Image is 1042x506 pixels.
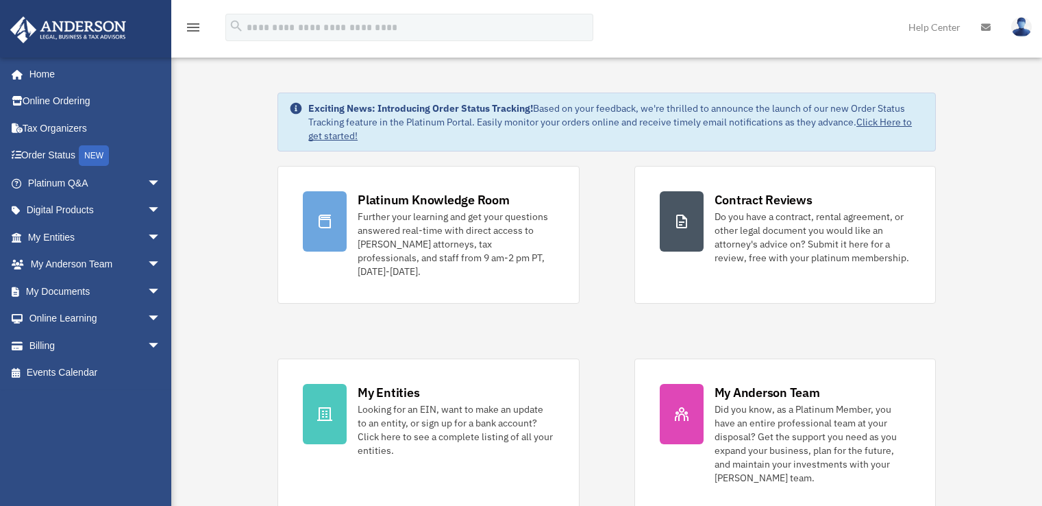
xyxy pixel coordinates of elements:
[10,251,182,278] a: My Anderson Teamarrow_drop_down
[185,19,201,36] i: menu
[10,60,175,88] a: Home
[10,169,182,197] a: Platinum Q&Aarrow_drop_down
[308,102,533,115] strong: Exciting News: Introducing Order Status Tracking!
[634,166,936,304] a: Contract Reviews Do you have a contract, rental agreement, or other legal document you would like...
[10,142,182,170] a: Order StatusNEW
[1011,17,1032,37] img: User Pic
[10,197,182,224] a: Digital Productsarrow_drop_down
[147,278,175,306] span: arrow_drop_down
[147,332,175,360] span: arrow_drop_down
[308,101,924,143] div: Based on your feedback, we're thrilled to announce the launch of our new Order Status Tracking fe...
[147,251,175,279] span: arrow_drop_down
[715,384,820,401] div: My Anderson Team
[277,166,579,304] a: Platinum Knowledge Room Further your learning and get your questions answered real-time with dire...
[10,332,182,359] a: Billingarrow_drop_down
[10,359,182,387] a: Events Calendar
[358,402,554,457] div: Looking for an EIN, want to make an update to an entity, or sign up for a bank account? Click her...
[10,305,182,333] a: Online Learningarrow_drop_down
[715,402,910,485] div: Did you know, as a Platinum Member, you have an entire professional team at your disposal? Get th...
[147,197,175,225] span: arrow_drop_down
[715,191,812,208] div: Contract Reviews
[6,16,130,43] img: Anderson Advisors Platinum Portal
[147,224,175,252] span: arrow_drop_down
[10,88,182,115] a: Online Ordering
[308,116,912,142] a: Click Here to get started!
[147,305,175,333] span: arrow_drop_down
[79,145,109,166] div: NEW
[229,19,244,34] i: search
[185,24,201,36] a: menu
[147,169,175,197] span: arrow_drop_down
[358,210,554,278] div: Further your learning and get your questions answered real-time with direct access to [PERSON_NAM...
[358,191,510,208] div: Platinum Knowledge Room
[10,278,182,305] a: My Documentsarrow_drop_down
[715,210,910,265] div: Do you have a contract, rental agreement, or other legal document you would like an attorney's ad...
[358,384,419,401] div: My Entities
[10,224,182,251] a: My Entitiesarrow_drop_down
[10,115,182,142] a: Tax Organizers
